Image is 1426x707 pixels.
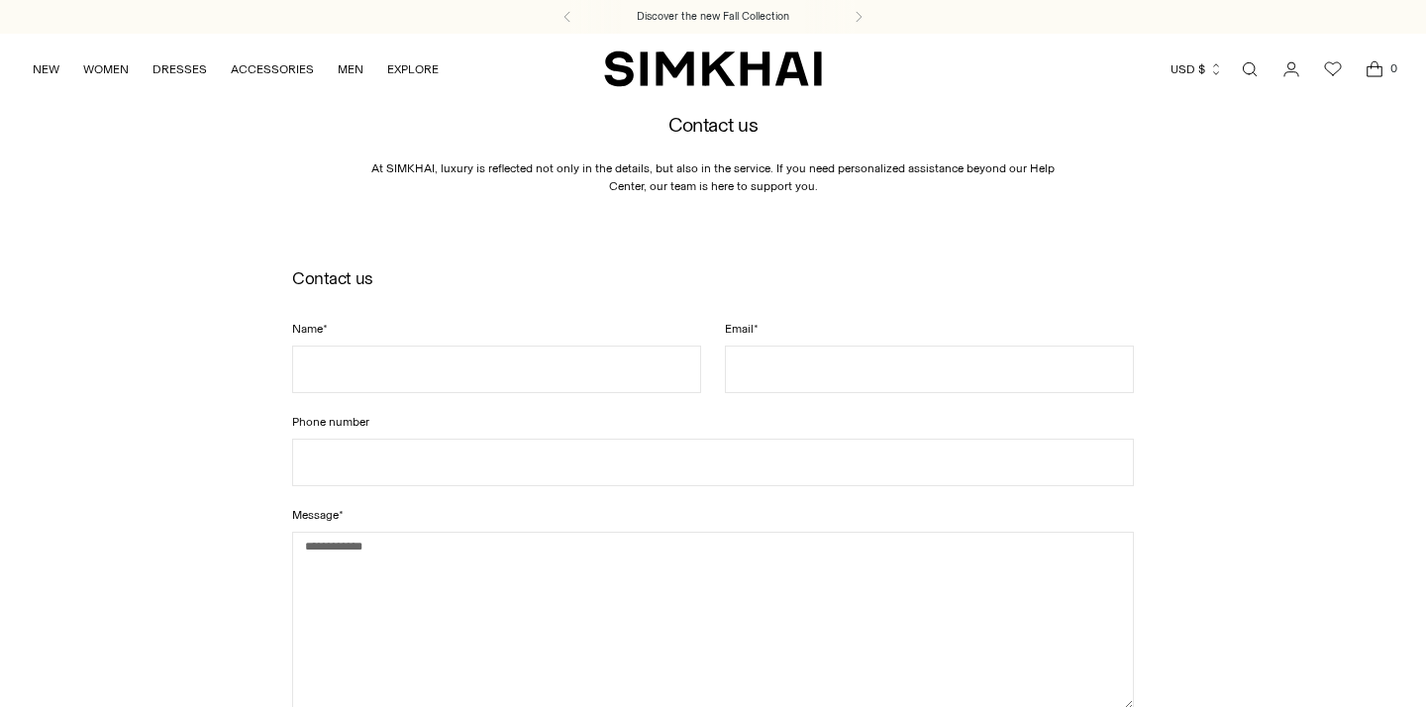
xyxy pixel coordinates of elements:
[292,320,701,338] label: Name
[1313,50,1353,89] a: Wishlist
[292,268,1134,287] h2: Contact us
[1171,48,1223,91] button: USD $
[292,506,1134,524] label: Message
[231,48,314,91] a: ACCESSORIES
[1230,50,1270,89] a: Open search modal
[366,114,1060,136] h2: Contact us
[1272,50,1311,89] a: Go to the account page
[637,9,789,25] a: Discover the new Fall Collection
[1384,59,1402,77] span: 0
[83,48,129,91] a: WOMEN
[338,48,363,91] a: MEN
[292,413,1134,431] label: Phone number
[604,50,822,88] a: SIMKHAI
[153,48,207,91] a: DRESSES
[366,159,1060,249] p: At SIMKHAI, luxury is reflected not only in the details, but also in the service. If you need per...
[33,48,59,91] a: NEW
[725,320,1134,338] label: Email
[387,48,439,91] a: EXPLORE
[1355,50,1394,89] a: Open cart modal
